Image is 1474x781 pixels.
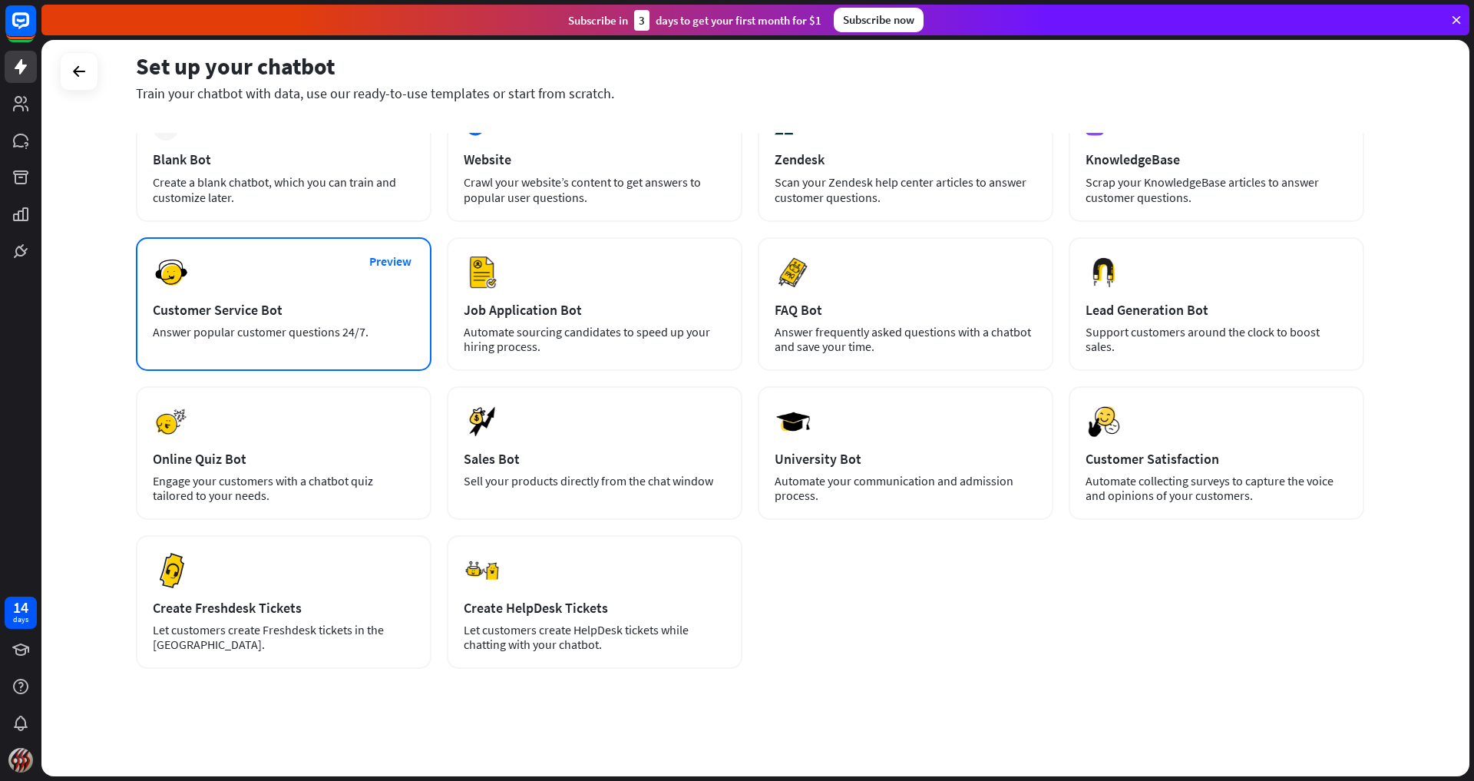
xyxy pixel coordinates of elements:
[775,450,1036,468] div: University Bot
[13,614,28,625] div: days
[1086,174,1347,205] div: Scrap your KnowledgeBase articles to answer customer questions.
[464,174,725,205] div: Crawl your website’s content to get answers to popular user questions.
[464,599,725,617] div: Create HelpDesk Tickets
[13,601,28,614] div: 14
[360,247,421,276] button: Preview
[775,151,1036,168] div: Zendesk
[153,325,415,339] div: Answer popular customer questions 24/7.
[1086,450,1347,468] div: Customer Satisfaction
[5,597,37,629] a: 14 days
[568,10,821,31] div: Subscribe in days to get your first month for $1
[153,623,415,652] div: Let customers create Freshdesk tickets in the [GEOGRAPHIC_DATA].
[153,450,415,468] div: Online Quiz Bot
[153,474,415,503] div: Engage your customers with a chatbot quiz tailored to your needs.
[1086,301,1347,319] div: Lead Generation Bot
[153,599,415,617] div: Create Freshdesk Tickets
[464,301,725,319] div: Job Application Bot
[464,151,725,168] div: Website
[136,51,1364,81] div: Set up your chatbot
[775,474,1036,503] div: Automate your communication and admission process.
[1086,151,1347,168] div: KnowledgeBase
[464,623,725,652] div: Let customers create HelpDesk tickets while chatting with your chatbot.
[1086,325,1347,354] div: Support customers around the clock to boost sales.
[464,325,725,354] div: Automate sourcing candidates to speed up your hiring process.
[153,151,415,168] div: Blank Bot
[1086,474,1347,503] div: Automate collecting surveys to capture the voice and opinions of your customers.
[136,84,1364,102] div: Train your chatbot with data, use our ready-to-use templates or start from scratch.
[153,301,415,319] div: Customer Service Bot
[834,8,924,32] div: Subscribe now
[12,6,58,52] button: Open LiveChat chat widget
[464,450,725,468] div: Sales Bot
[775,325,1036,354] div: Answer frequently asked questions with a chatbot and save your time.
[775,301,1036,319] div: FAQ Bot
[634,10,649,31] div: 3
[775,174,1036,205] div: Scan your Zendesk help center articles to answer customer questions.
[464,474,725,488] div: Sell your products directly from the chat window
[153,174,415,205] div: Create a blank chatbot, which you can train and customize later.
